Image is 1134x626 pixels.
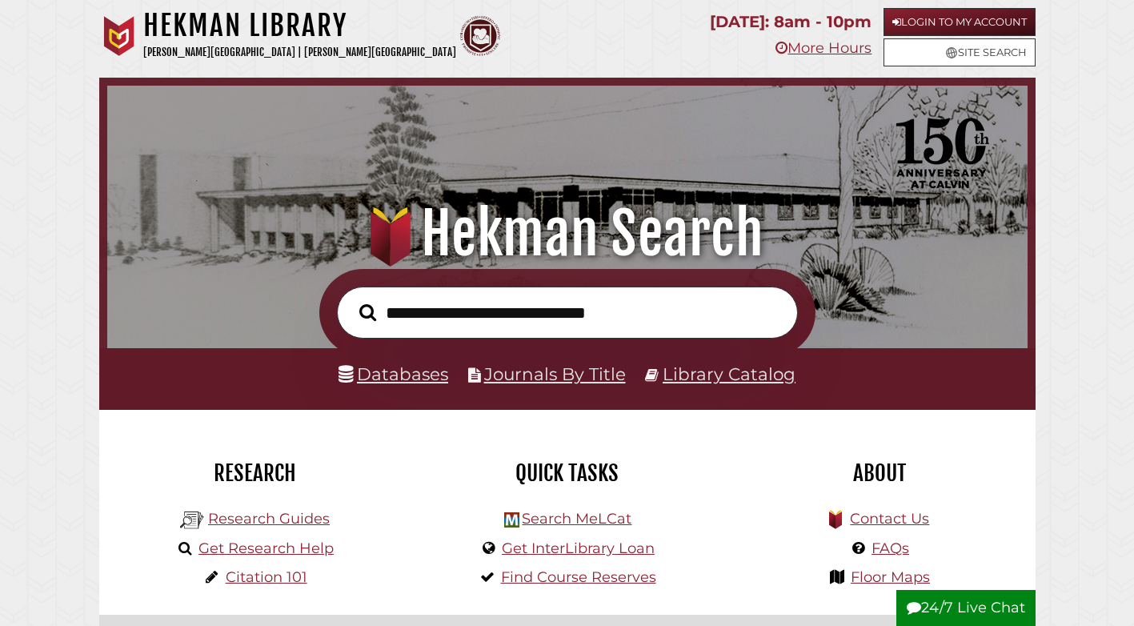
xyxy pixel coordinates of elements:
[502,540,655,557] a: Get InterLibrary Loan
[663,363,795,384] a: Library Catalog
[851,568,930,586] a: Floor Maps
[460,16,500,56] img: Calvin Theological Seminary
[522,510,631,528] a: Search MeLCat
[143,8,456,43] h1: Hekman Library
[339,363,448,384] a: Databases
[359,303,376,322] i: Search
[501,568,656,586] a: Find Course Reserves
[226,568,307,586] a: Citation 101
[872,540,909,557] a: FAQs
[180,508,204,532] img: Hekman Library Logo
[735,459,1024,487] h2: About
[111,459,399,487] h2: Research
[423,459,711,487] h2: Quick Tasks
[208,510,330,528] a: Research Guides
[124,199,1011,269] h1: Hekman Search
[484,363,626,384] a: Journals By Title
[351,299,384,325] button: Search
[850,510,929,528] a: Contact Us
[504,512,519,528] img: Hekman Library Logo
[884,38,1036,66] a: Site Search
[884,8,1036,36] a: Login to My Account
[99,16,139,56] img: Calvin University
[143,43,456,62] p: [PERSON_NAME][GEOGRAPHIC_DATA] | [PERSON_NAME][GEOGRAPHIC_DATA]
[198,540,334,557] a: Get Research Help
[775,39,872,57] a: More Hours
[710,8,872,36] p: [DATE]: 8am - 10pm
